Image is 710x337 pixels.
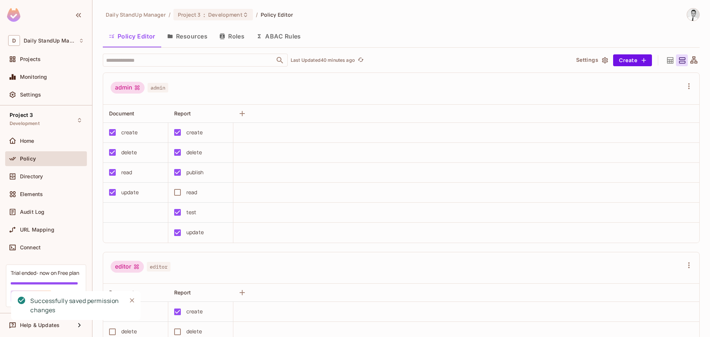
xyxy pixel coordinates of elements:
p: Last Updated 40 minutes ago [291,57,355,63]
button: Resources [161,27,213,46]
span: Elements [20,191,43,197]
li: / [169,11,170,18]
span: Directory [20,173,43,179]
div: publish [186,168,203,176]
div: delete [186,327,202,336]
span: D [8,35,20,46]
button: Create [613,54,652,66]
div: read [121,168,132,176]
span: Projects [20,56,41,62]
img: Goran Jovanovic [687,9,699,21]
div: update [121,188,139,196]
li: / [256,11,258,18]
span: refresh [358,57,364,64]
span: Settings [20,92,41,98]
span: Click to refresh data [355,56,365,65]
span: Home [20,138,34,144]
div: create [186,128,203,137]
span: Project 3 [178,11,200,18]
span: Development [10,121,40,127]
div: Successfully saved permission changes [30,296,121,315]
span: : [203,12,206,18]
img: SReyMgAAAABJRU5ErkJggg== [7,8,20,22]
span: Audit Log [20,209,44,215]
div: update [186,228,204,236]
span: Connect [20,245,41,250]
button: ABAC Rules [250,27,307,46]
div: admin [111,82,145,94]
span: Monitoring [20,74,47,80]
button: Settings [573,54,610,66]
button: Policy Editor [103,27,161,46]
span: editor [147,262,170,272]
span: Report [174,289,191,296]
span: Document [109,110,134,117]
span: Policy [20,156,36,162]
span: URL Mapping [20,227,54,233]
span: Policy Editor [261,11,293,18]
div: delete [186,148,202,156]
button: Roles [213,27,250,46]
div: editor [111,261,144,273]
span: Report [174,110,191,117]
span: Development [208,11,242,18]
button: refresh [356,56,365,65]
span: the active workspace [106,11,166,18]
span: Project 3 [10,112,33,118]
div: create [121,128,138,137]
div: test [186,208,197,216]
div: create [186,307,203,316]
div: delete [121,327,137,336]
div: delete [121,148,137,156]
button: Open [275,55,285,65]
span: admin [148,83,168,92]
button: Close [126,295,138,306]
span: Workspace: Daily StandUp Manager [24,38,75,44]
div: Trial ended- now on Free plan [11,269,79,276]
div: read [186,188,197,196]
